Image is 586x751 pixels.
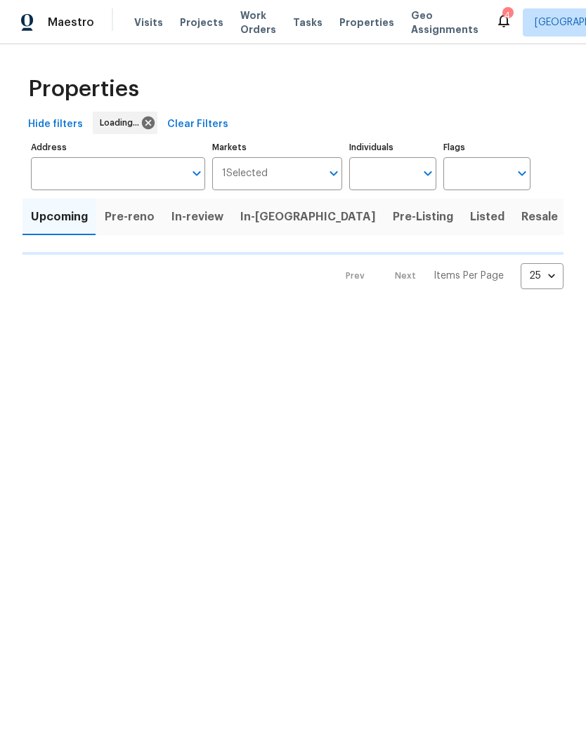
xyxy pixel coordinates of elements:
[48,15,94,29] span: Maestro
[349,143,436,152] label: Individuals
[411,8,478,36] span: Geo Assignments
[393,207,453,227] span: Pre-Listing
[187,164,207,183] button: Open
[222,168,268,180] span: 1 Selected
[240,8,276,36] span: Work Orders
[134,15,163,29] span: Visits
[162,112,234,138] button: Clear Filters
[443,143,530,152] label: Flags
[105,207,155,227] span: Pre-reno
[167,116,228,133] span: Clear Filters
[512,164,532,183] button: Open
[212,143,343,152] label: Markets
[521,258,564,294] div: 25
[100,116,145,130] span: Loading...
[418,164,438,183] button: Open
[240,207,376,227] span: In-[GEOGRAPHIC_DATA]
[180,15,223,29] span: Projects
[434,269,504,283] p: Items Per Page
[339,15,394,29] span: Properties
[521,207,558,227] span: Resale
[31,143,205,152] label: Address
[470,207,504,227] span: Listed
[28,116,83,133] span: Hide filters
[293,18,323,27] span: Tasks
[502,8,512,22] div: 4
[31,207,88,227] span: Upcoming
[332,263,564,289] nav: Pagination Navigation
[93,112,157,134] div: Loading...
[171,207,223,227] span: In-review
[28,82,139,96] span: Properties
[22,112,89,138] button: Hide filters
[324,164,344,183] button: Open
